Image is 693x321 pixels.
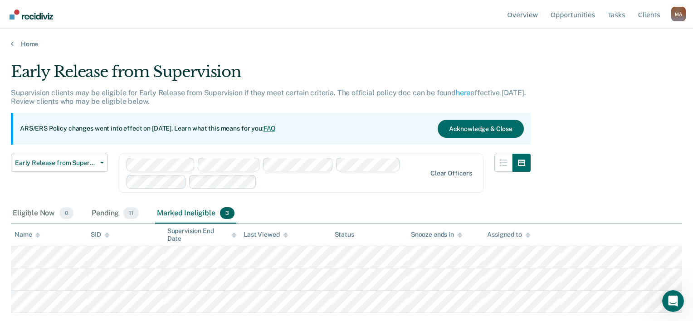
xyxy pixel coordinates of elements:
span: 3 [220,207,234,219]
div: Marked Ineligible3 [155,204,236,224]
div: M A [671,7,686,21]
span: 11 [123,207,139,219]
div: Last Viewed [244,231,288,238]
p: ARS/ERS Policy changes went into effect on [DATE]. Learn what this means for you: [20,124,276,133]
div: Snooze ends in [411,231,462,238]
div: Early Release from Supervision [11,63,531,88]
img: Recidiviz [10,10,53,19]
div: Name [15,231,40,238]
div: Pending11 [90,204,141,224]
iframe: Intercom live chat [662,290,684,312]
div: Eligible Now0 [11,204,75,224]
button: Early Release from Supervision [11,154,108,172]
a: FAQ [264,125,276,132]
div: Clear officers [430,170,472,177]
p: Supervision clients may be eligible for Early Release from Supervision if they meet certain crite... [11,88,526,106]
span: Early Release from Supervision [15,159,97,167]
div: Status [335,231,354,238]
button: Profile dropdown button [671,7,686,21]
a: Home [11,40,682,48]
button: Acknowledge & Close [438,120,524,138]
div: Assigned to [487,231,530,238]
span: 0 [59,207,73,219]
a: here [456,88,470,97]
div: SID [91,231,109,238]
div: Supervision End Date [167,227,236,243]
